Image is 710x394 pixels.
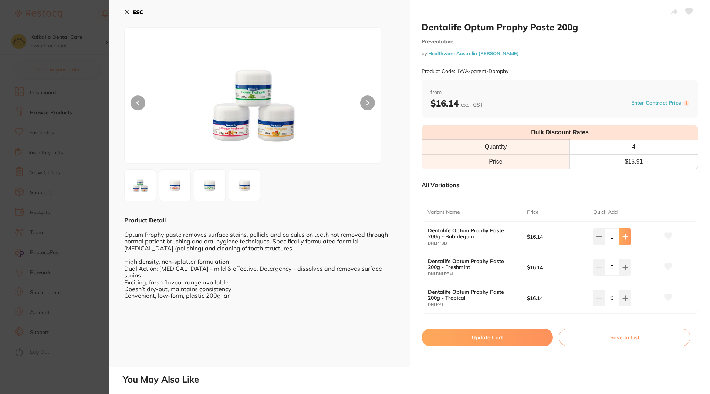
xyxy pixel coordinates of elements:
small: Preventative [422,38,698,45]
th: 4 [569,140,698,154]
b: Dentalife Optum Prophy Paste 200g - Tropical [428,289,517,301]
b: Dentalife Optum Prophy Paste 200g - Freshmint [428,258,517,270]
label: i [683,100,689,106]
b: Product Detail [124,216,166,224]
p: All Variations [422,181,459,189]
b: ESC [133,9,143,16]
button: Enter Contract Price [629,100,683,107]
button: ESC [124,6,143,18]
a: Healthware Australia [PERSON_NAME] [428,50,519,56]
button: Update Cart [422,329,553,346]
img: LmpwZw [231,172,258,199]
small: DNLPPBB [428,241,527,246]
p: Price [527,209,539,216]
img: aW4uanBn [176,46,330,163]
td: $ 15.91 [569,154,698,169]
small: Product Code: HWA-parent-Dprophy [422,68,508,74]
span: excl. GST [461,101,483,108]
b: Dentalife Optum Prophy Paste 200g - Bubblegum [428,228,517,239]
button: Save to List [559,329,690,346]
th: Quantity [422,140,569,154]
h2: You May Also Like [123,374,707,385]
b: $16.14 [527,295,586,301]
p: Variant Name [427,209,460,216]
small: by [422,51,698,56]
img: aW4uanBn [127,172,153,199]
td: Price [422,154,569,169]
span: from [430,89,689,96]
b: $16.14 [527,234,586,240]
div: Optum Prophy paste removes surface stains, pellicle and calculus on teeth not removed through nor... [124,224,395,306]
th: Bulk Discount Rates [422,125,698,140]
small: DNLDNLPPM [428,272,527,276]
small: DNLPPT [428,302,527,307]
h2: Dentalife Optum Prophy Paste 200g [422,21,698,33]
b: $16.14 [430,98,483,109]
b: $16.14 [527,265,586,270]
img: dC5qcGc [196,172,223,199]
img: bS5qcGc [162,172,188,199]
p: Quick Add [593,209,618,216]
